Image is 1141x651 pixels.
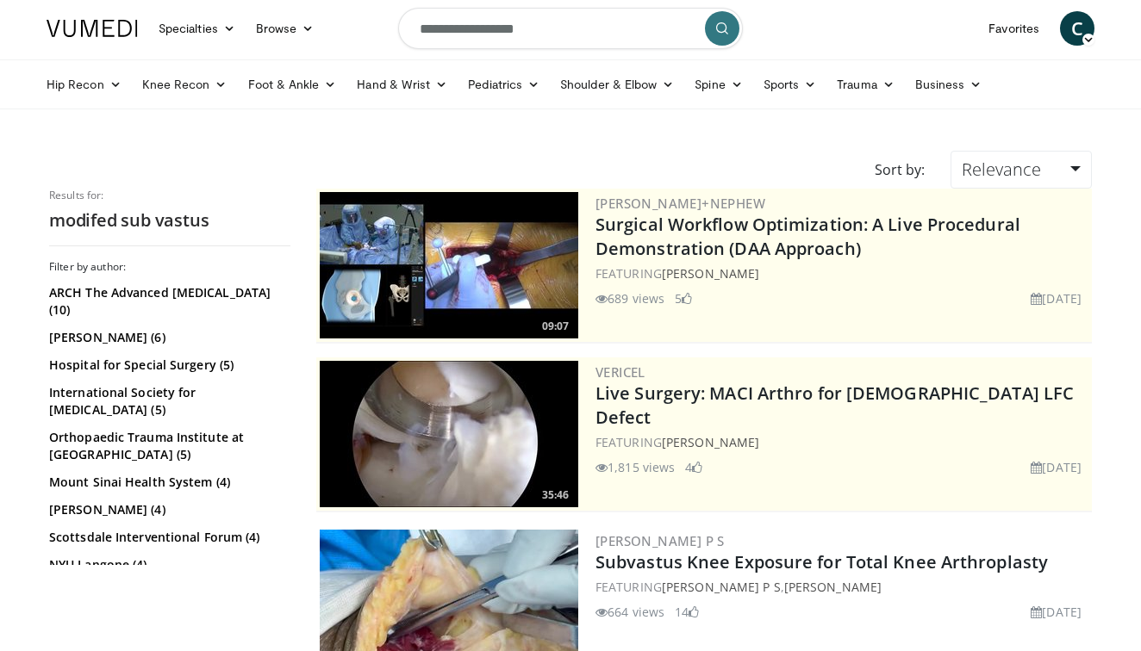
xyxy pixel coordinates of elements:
[49,356,286,374] a: Hospital for Special Surgery (5)
[662,434,759,450] a: [PERSON_NAME]
[49,474,286,491] a: Mount Sinai Health System (4)
[595,603,664,621] li: 664 views
[595,433,1088,451] div: FEATURING
[49,329,286,346] a: [PERSON_NAME] (6)
[47,20,138,37] img: VuMedi Logo
[595,458,675,476] li: 1,815 views
[320,361,578,507] img: eb023345-1e2d-4374-a840-ddbc99f8c97c.300x170_q85_crop-smart_upscale.jpg
[458,67,550,102] a: Pediatrics
[550,67,684,102] a: Shoulder & Elbow
[246,11,325,46] a: Browse
[1031,458,1082,476] li: [DATE]
[662,579,781,595] a: [PERSON_NAME] P S
[238,67,347,102] a: Foot & Ankle
[826,67,905,102] a: Trauma
[862,151,938,189] div: Sort by:
[148,11,246,46] a: Specialties
[675,603,699,621] li: 14
[753,67,827,102] a: Sports
[320,192,578,338] a: 09:07
[398,8,743,49] input: Search topics, interventions
[951,151,1092,189] a: Relevance
[905,67,993,102] a: Business
[49,189,290,202] p: Results for:
[684,67,752,102] a: Spine
[537,487,574,503] span: 35:46
[675,289,692,307] li: 5
[595,578,1088,596] div: FEATURING ,
[685,458,702,476] li: 4
[49,556,286,573] a: NYU Langone (4)
[1031,603,1082,621] li: [DATE]
[595,550,1048,573] a: Subvastus Knee Exposure for Total Knee Arthroplasty
[978,11,1050,46] a: Favorites
[595,264,1088,282] div: FEATURING
[1060,11,1094,46] a: C
[49,209,290,232] h2: modifed sub vastus
[49,429,286,463] a: Orthopaedic Trauma Institute at [GEOGRAPHIC_DATA] (5)
[320,192,578,338] img: bcfc90b5-8c69-4b20-afee-af4c0acaf118.300x170_q85_crop-smart_upscale.jpg
[49,501,286,518] a: [PERSON_NAME] (4)
[595,289,664,307] li: 689 views
[49,384,286,418] a: International Society for [MEDICAL_DATA] (5)
[49,260,290,274] h3: Filter by author:
[49,529,286,546] a: Scottsdale Interventional Forum (4)
[320,361,578,507] a: 35:46
[1031,289,1082,307] li: [DATE]
[595,363,645,381] a: Vericel
[662,265,759,282] a: [PERSON_NAME]
[49,284,286,319] a: ARCH The Advanced [MEDICAL_DATA] (10)
[132,67,238,102] a: Knee Recon
[784,579,882,595] a: [PERSON_NAME]
[537,319,574,334] span: 09:07
[36,67,132,102] a: Hip Recon
[595,381,1074,429] a: Live Surgery: MACI Arthro for [DEMOGRAPHIC_DATA] LFC Defect
[595,532,725,549] a: [PERSON_NAME] P S
[595,213,1020,260] a: Surgical Workflow Optimization: A Live Procedural Demonstration (DAA Approach)
[595,195,765,212] a: [PERSON_NAME]+Nephew
[346,67,458,102] a: Hand & Wrist
[962,158,1041,181] span: Relevance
